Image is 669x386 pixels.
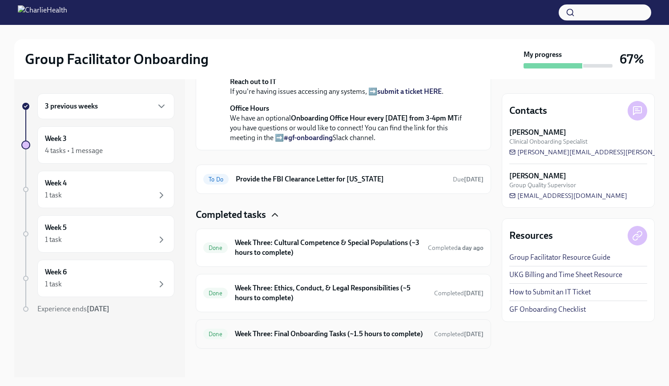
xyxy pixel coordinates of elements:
[45,267,67,277] h6: Week 6
[21,171,174,208] a: Week 41 task
[25,50,209,68] h2: Group Facilitator Onboarding
[235,329,427,339] h6: Week Three: Final Onboarding Tasks (~1.5 hours to complete)
[284,133,333,142] a: #gf-onboarding
[18,5,67,20] img: CharlieHealth
[203,290,228,297] span: Done
[21,126,174,164] a: Week 34 tasks • 1 message
[203,172,484,186] a: To DoProvide the FBI Clearance Letter for [US_STATE]Due[DATE]
[230,77,469,96] p: If you're having issues accessing any systems, ➡️ .
[377,87,442,96] a: submit a ticket HERE
[458,244,484,252] strong: a day ago
[620,51,644,67] h3: 67%
[434,289,484,298] span: October 13th, 2025 20:15
[509,305,586,314] a: GF Onboarding Checklist
[464,289,484,297] strong: [DATE]
[203,236,484,259] a: DoneWeek Three: Cultural Competence & Special Populations (~3 hours to complete)Completeda day ago
[434,330,484,338] span: Completed
[434,330,484,338] span: October 14th, 2025 19:47
[464,176,484,183] strong: [DATE]
[21,260,174,297] a: Week 61 task
[45,190,62,200] div: 1 task
[524,50,562,60] strong: My progress
[45,178,67,188] h6: Week 4
[291,114,458,122] strong: Onboarding Office Hour every [DATE] from 3-4pm MT
[203,281,484,305] a: DoneWeek Three: Ethics, Conduct, & Legal Responsibilities (~5 hours to complete)Completed[DATE]
[203,331,228,338] span: Done
[509,137,588,146] span: Clinical Onboarding Specialist
[45,101,98,111] h6: 3 previous weeks
[230,104,469,143] p: We have an optional if you have questions or would like to connect! You can find the link for thi...
[235,238,421,257] h6: Week Three: Cultural Competence & Special Populations (~3 hours to complete)
[45,223,67,233] h6: Week 5
[428,244,484,252] span: Completed
[196,208,491,221] div: Completed tasks
[45,146,103,156] div: 4 tasks • 1 message
[509,191,627,200] a: [EMAIL_ADDRESS][DOMAIN_NAME]
[203,176,229,183] span: To Do
[509,171,566,181] strong: [PERSON_NAME]
[45,134,67,144] h6: Week 3
[45,235,62,245] div: 1 task
[37,305,109,313] span: Experience ends
[235,283,427,303] h6: Week Three: Ethics, Conduct, & Legal Responsibilities (~5 hours to complete)
[453,176,484,183] span: Due
[509,128,566,137] strong: [PERSON_NAME]
[464,330,484,338] strong: [DATE]
[37,93,174,119] div: 3 previous weeks
[236,174,446,184] h6: Provide the FBI Clearance Letter for [US_STATE]
[509,229,553,242] h4: Resources
[453,175,484,184] span: November 4th, 2025 09:00
[509,253,610,262] a: Group Facilitator Resource Guide
[230,77,276,86] strong: Reach out to IT
[509,181,576,189] span: Group Quality Supervisor
[509,287,591,297] a: How to Submit an IT Ticket
[428,244,484,252] span: October 13th, 2025 19:49
[230,104,269,113] strong: Office Hours
[21,215,174,253] a: Week 51 task
[509,270,622,280] a: UKG Billing and Time Sheet Resource
[434,289,484,297] span: Completed
[87,305,109,313] strong: [DATE]
[203,327,484,341] a: DoneWeek Three: Final Onboarding Tasks (~1.5 hours to complete)Completed[DATE]
[196,208,266,221] h4: Completed tasks
[203,245,228,251] span: Done
[509,104,547,117] h4: Contacts
[45,279,62,289] div: 1 task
